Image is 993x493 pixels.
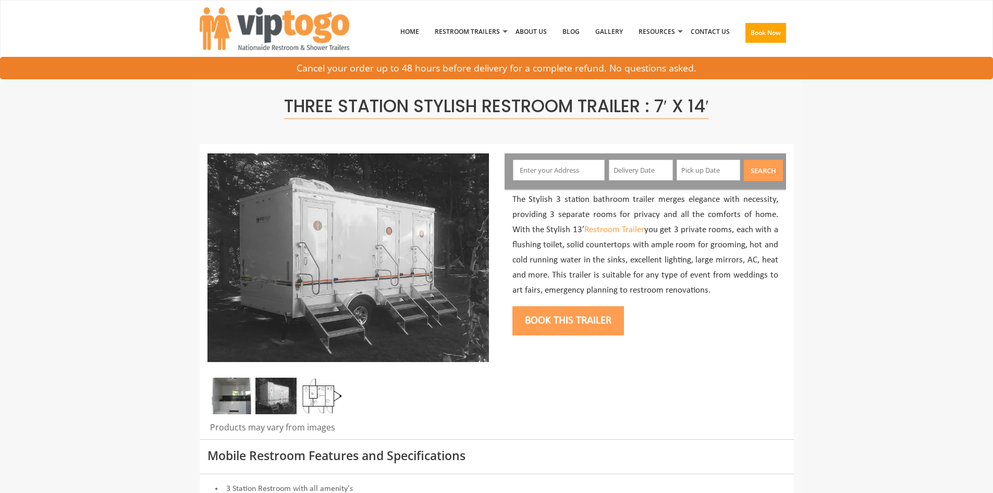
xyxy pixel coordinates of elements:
input: Delivery Date [609,160,673,181]
button: Book Now [745,23,786,43]
a: Resources [631,5,683,59]
a: Restroom Trailer [584,225,644,234]
a: Restroom Trailers [427,5,508,59]
img: Floor Plan of 3 station restroom with sink and toilet [301,378,342,414]
h3: Mobile Restroom Features and Specifications [207,449,786,462]
span: Three Station Stylish Restroom Trailer : 7′ x 14′ [284,94,709,119]
a: Home [393,5,427,59]
img: Side view of three station restroom trailer with three separate doors with signs [255,378,297,414]
button: Book this trailer [512,306,624,335]
a: About Us [508,5,555,59]
button: Search [744,160,783,181]
div: Products may vary from images [207,422,489,439]
a: Gallery [587,5,631,59]
img: Zoomed out full inside view of restroom station with a stall, a mirror and a sink [210,378,251,414]
p: The Stylish 3 station bathroom trailer merges elegance with necessity, providing 3 separate rooms... [512,193,778,298]
img: Side view of three station restroom trailer with three separate doors with signs [207,153,489,362]
input: Pick up Date [677,160,741,181]
a: Blog [555,5,587,59]
a: Contact Us [683,5,738,59]
img: VIPTOGO [200,7,349,50]
a: Book Now [738,5,794,65]
input: Enter your Address [513,160,605,181]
